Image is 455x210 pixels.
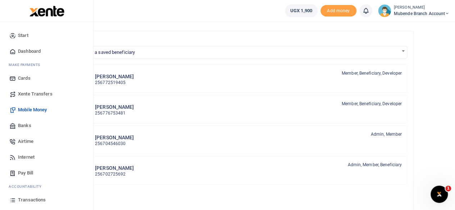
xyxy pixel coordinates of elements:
a: Internet [6,149,87,165]
span: Start [18,32,28,39]
span: Search for a saved beneficiary [69,46,407,59]
span: Internet [18,154,35,161]
a: Add money [320,8,356,13]
span: Airtime [18,138,33,145]
a: Cards [6,70,87,86]
li: Wallet ballance [282,4,320,17]
span: Transactions [18,196,46,204]
img: logo-large [29,6,64,17]
a: Start [6,28,87,43]
a: JK [PERSON_NAME] 256776753481 Member, Beneficiary, Developer [69,95,408,123]
a: Transactions [6,192,87,208]
span: Mubende Branch Account [394,10,449,17]
span: Pay Bill [18,169,33,177]
span: Search for a saved beneficiary [72,50,135,55]
a: LN [PERSON_NAME] 256704546030 Admin, Member [69,125,408,154]
p: 256772519405 [95,79,134,86]
a: logo-small logo-large logo-large [29,8,64,13]
span: ake Payments [12,62,40,67]
span: Member, Beneficiary, Developer [342,101,402,107]
a: Xente Transfers [6,86,87,102]
h6: [PERSON_NAME] [95,104,134,110]
small: [PERSON_NAME] [394,5,449,11]
span: Dashboard [18,48,41,55]
span: UGX 1,900 [290,7,312,14]
span: Xente Transfers [18,90,53,98]
li: Toup your wallet [320,5,356,17]
a: Banks [6,118,87,134]
span: Banks [18,122,31,129]
iframe: Intercom live chat [431,186,448,203]
a: JN [PERSON_NAME] 256772519405 Member, Beneficiary, Developer [69,64,408,93]
a: Dashboard [6,43,87,59]
span: Mobile Money [18,106,47,113]
h6: [PERSON_NAME] [95,135,134,141]
span: Member, Beneficiary, Developer [342,70,402,76]
span: Admin, Member [371,131,402,137]
h6: [PERSON_NAME] [95,74,134,80]
p: 256704546030 [95,140,134,147]
a: Pay Bill [6,165,87,181]
p: 256702725692 [95,171,134,178]
a: profile-user [PERSON_NAME] Mubende Branch Account [378,4,449,17]
li: Ac [6,181,87,192]
a: Airtime [6,134,87,149]
img: profile-user [378,4,391,17]
span: Admin, Member, Beneficiary [347,162,402,168]
h6: [PERSON_NAME] [95,165,134,171]
span: countability [14,184,41,189]
span: Add money [320,5,356,17]
span: Search for a saved beneficiary [69,46,407,57]
li: M [6,59,87,70]
a: UGX 1,900 [285,4,318,17]
a: FK [PERSON_NAME] 256702725692 Admin, Member, Beneficiary [69,156,408,185]
p: 256776753481 [95,110,134,117]
span: Cards [18,75,31,82]
a: Mobile Money [6,102,87,118]
span: 1 [445,186,451,191]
